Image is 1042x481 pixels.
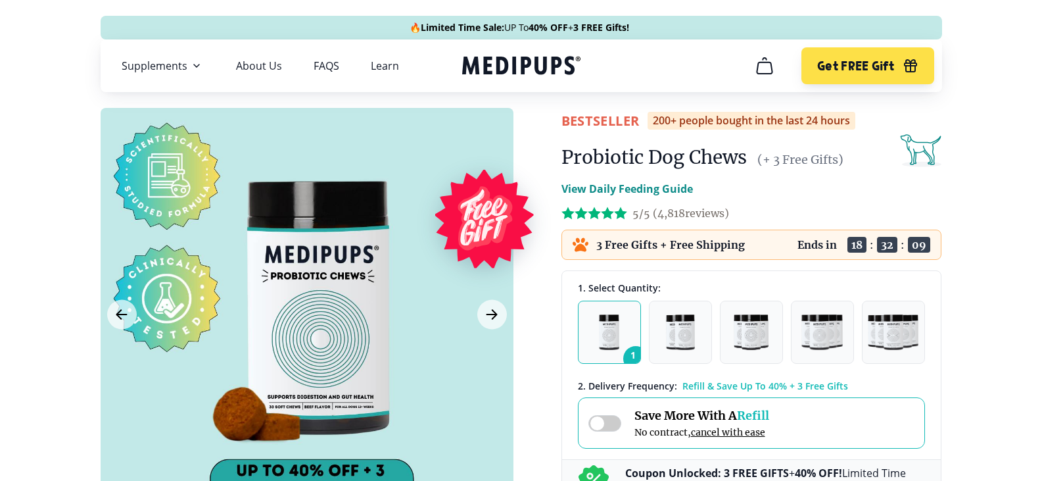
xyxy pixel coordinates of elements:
[734,315,769,350] img: Pack of 3 - Natural Dog Supplements
[648,112,855,130] div: 200+ people bought in the last 24 hours
[868,315,918,350] img: Pack of 5 - Natural Dog Supplements
[908,237,930,253] span: 09
[236,59,282,72] a: About Us
[870,238,874,251] span: :
[578,301,641,364] button: 1
[462,53,580,80] a: Medipups
[682,380,848,392] span: Refill & Save Up To 40% + 3 Free Gifts
[122,59,187,72] span: Supplements
[817,59,894,74] span: Get FREE Gift
[877,237,897,253] span: 32
[561,181,693,197] p: View Daily Feeding Guide
[561,112,640,130] span: BestSeller
[749,50,780,82] button: cart
[632,207,729,220] span: 5/5 ( 4,818 reviews)
[634,426,769,438] span: No contract,
[901,238,905,251] span: :
[634,408,769,423] span: Save More With A
[847,237,866,253] span: 18
[795,466,842,480] b: 40% OFF!
[578,380,677,392] span: 2 . Delivery Frequency:
[599,315,619,350] img: Pack of 1 - Natural Dog Supplements
[691,426,765,438] span: cancel with ease
[801,315,843,350] img: Pack of 4 - Natural Dog Supplements
[801,47,934,84] button: Get FREE Gift
[107,300,137,330] button: Previous Image
[561,145,747,169] h1: Probiotic Dog Chews
[757,152,843,167] span: (+ 3 Free Gifts)
[371,59,399,72] a: Learn
[122,58,204,74] button: Supplements
[578,282,925,294] div: 1. Select Quantity:
[623,346,648,371] span: 1
[596,238,745,251] p: 3 Free Gifts + Free Shipping
[737,408,769,423] span: Refill
[625,466,789,480] b: Coupon Unlocked: 3 FREE GIFTS
[797,238,837,251] p: Ends in
[314,59,339,72] a: FAQS
[666,315,695,350] img: Pack of 2 - Natural Dog Supplements
[410,21,629,34] span: 🔥 UP To +
[477,300,507,330] button: Next Image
